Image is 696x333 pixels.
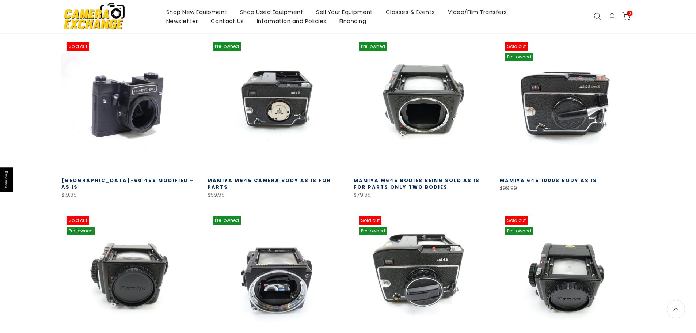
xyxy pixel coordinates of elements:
[61,190,197,200] div: $19.99
[379,7,441,16] a: Classes & Events
[160,16,204,26] a: Newsletter
[627,11,632,16] span: 0
[61,177,194,190] a: [GEOGRAPHIC_DATA]-60 456 Modified - AS IS
[667,300,685,318] a: Back to the top
[441,7,513,16] a: Video/Film Transfers
[250,16,333,26] a: Information and Policies
[354,190,489,200] div: $79.99
[310,7,380,16] a: Sell Your Equipment
[160,7,233,16] a: Shop New Equipment
[622,12,630,20] a: 0
[500,184,635,193] div: $99.99
[233,7,310,16] a: Shop Used Equipment
[204,16,250,26] a: Contact Us
[333,16,373,26] a: Financing
[354,177,480,190] a: Mamiya M645 Bodies being sold AS IS for Parts Only TWO Bodies
[500,177,597,184] a: Mamiya 645 1000S Body AS IS
[208,177,331,190] a: Mamiya M645 Camera Body AS IS for Parts
[208,190,343,200] div: $69.99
